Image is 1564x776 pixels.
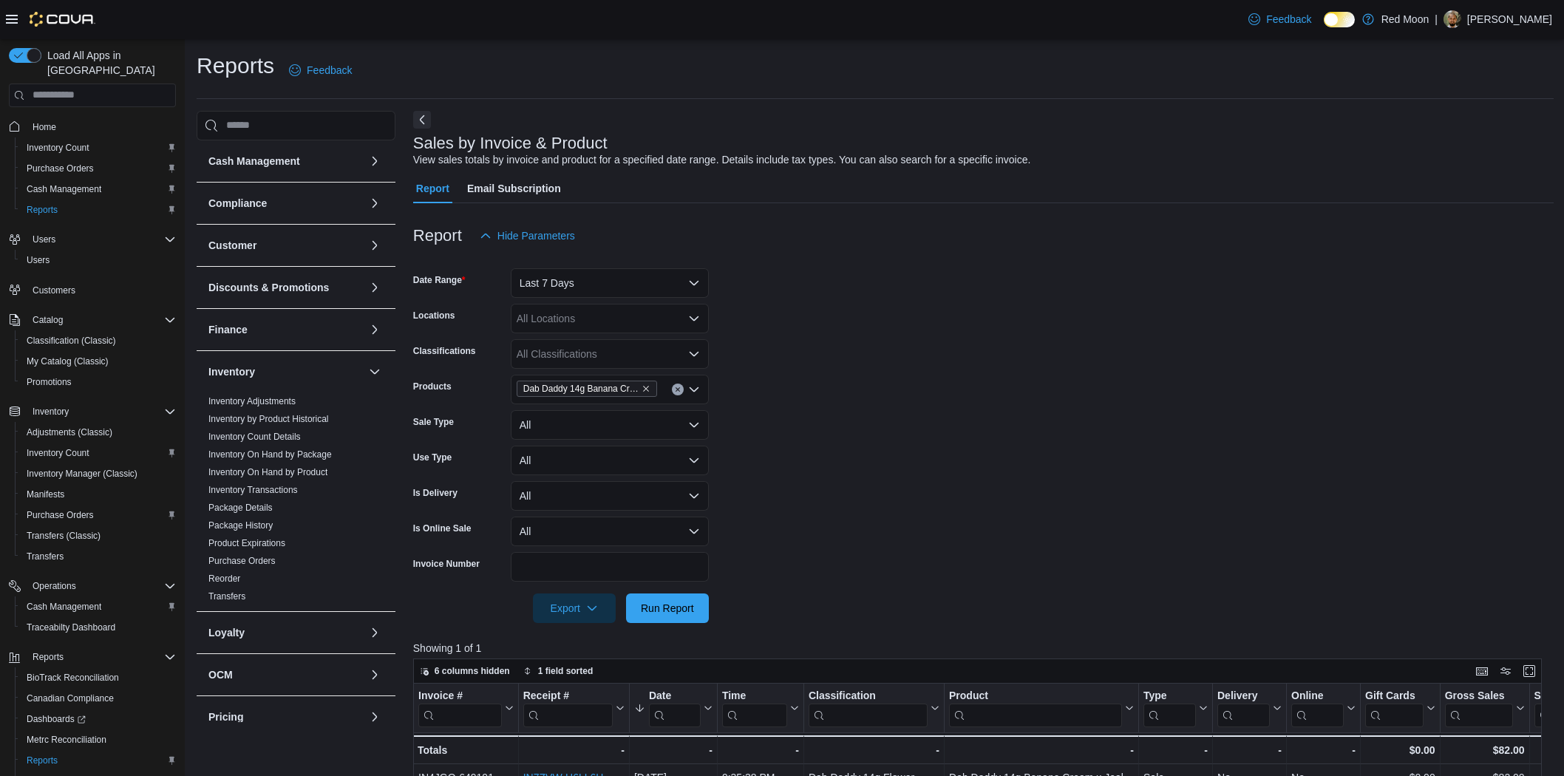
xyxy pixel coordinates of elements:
div: View sales totals by invoice and product for a specified date range. Details include tax types. Y... [413,152,1031,168]
div: Invoice # [418,689,502,703]
button: Gift Cards [1365,689,1435,726]
h3: Compliance [208,196,267,211]
h3: Report [413,227,462,245]
div: - [722,741,799,759]
span: Catalog [33,314,63,326]
div: - [1291,741,1356,759]
p: | [1435,10,1438,28]
span: Metrc Reconciliation [27,734,106,746]
span: Reorder [208,573,240,585]
button: Online [1291,689,1356,726]
span: Run Report [641,601,694,616]
span: Reports [27,648,176,666]
button: Reports [3,647,182,667]
a: Inventory Transactions [208,485,298,495]
h3: Loyalty [208,625,245,640]
button: Export [533,593,616,623]
span: Transfers [21,548,176,565]
a: BioTrack Reconciliation [21,669,125,687]
button: Inventory [366,363,384,381]
div: Type [1143,689,1196,726]
button: OCM [208,667,363,682]
span: Customers [27,281,176,299]
h3: Customer [208,238,256,253]
div: Classification [809,689,928,726]
a: Transfers (Classic) [21,527,106,545]
button: Cash Management [15,596,182,617]
span: Inventory Count Details [208,431,301,443]
div: - [523,741,625,759]
span: My Catalog (Classic) [21,353,176,370]
span: BioTrack Reconciliation [21,669,176,687]
span: Export [542,593,607,623]
button: Customer [366,236,384,254]
label: Invoice Number [413,558,480,570]
span: Adjustments (Classic) [21,423,176,441]
div: Receipt # URL [523,689,613,726]
span: Promotions [27,376,72,388]
a: Transfers [208,591,245,602]
button: Keyboard shortcuts [1473,662,1491,680]
div: Totals [418,741,514,759]
button: BioTrack Reconciliation [15,667,182,688]
div: Gift Cards [1365,689,1424,703]
span: Home [27,118,176,136]
div: - [949,741,1134,759]
a: Promotions [21,373,78,391]
button: Inventory [208,364,363,379]
span: Load All Apps in [GEOGRAPHIC_DATA] [41,48,176,78]
span: Purchase Orders [27,509,94,521]
button: Clear input [672,384,684,395]
h3: Pricing [208,709,243,724]
button: Cash Management [366,152,384,170]
a: Metrc Reconciliation [21,731,112,749]
button: Operations [3,576,182,596]
button: Open list of options [688,313,700,324]
div: Product [949,689,1122,726]
div: $0.00 [1365,741,1435,759]
span: Reports [27,204,58,216]
a: Cash Management [21,180,107,198]
button: OCM [366,666,384,684]
button: Open list of options [688,384,700,395]
span: Cash Management [27,601,101,613]
span: Reports [33,651,64,663]
div: - [1217,741,1282,759]
a: Classification (Classic) [21,332,122,350]
span: Inventory On Hand by Product [208,466,327,478]
span: Canadian Compliance [21,690,176,707]
span: Users [33,234,55,245]
span: Purchase Orders [208,555,276,567]
button: Users [27,231,61,248]
button: Remove Dab Daddy 14g Banana Cream x Jealousy from selection in this group [642,384,650,393]
a: Inventory On Hand by Package [208,449,332,460]
span: Traceabilty Dashboard [27,622,115,633]
label: Is Delivery [413,487,458,499]
span: Email Subscription [467,174,561,203]
button: Transfers (Classic) [15,525,182,546]
a: Inventory Manager (Classic) [21,465,143,483]
button: Hide Parameters [474,221,581,251]
a: Transfers [21,548,69,565]
span: Purchase Orders [21,506,176,524]
div: - [809,741,939,759]
div: Time [722,689,787,703]
a: Dashboards [15,709,182,729]
div: Inventory [197,392,395,611]
div: Gross Sales [1444,689,1512,726]
span: Feedback [1266,12,1311,27]
button: Open list of options [688,348,700,360]
button: Users [3,229,182,250]
div: Date [649,689,701,726]
button: Purchase Orders [15,505,182,525]
a: My Catalog (Classic) [21,353,115,370]
span: Users [21,251,176,269]
a: Purchase Orders [21,160,100,177]
span: Cash Management [21,180,176,198]
button: Run Report [626,593,709,623]
span: Cash Management [27,183,101,195]
a: Inventory On Hand by Product [208,467,327,477]
button: Last 7 Days [511,268,709,298]
span: Operations [33,580,76,592]
a: Feedback [283,55,358,85]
